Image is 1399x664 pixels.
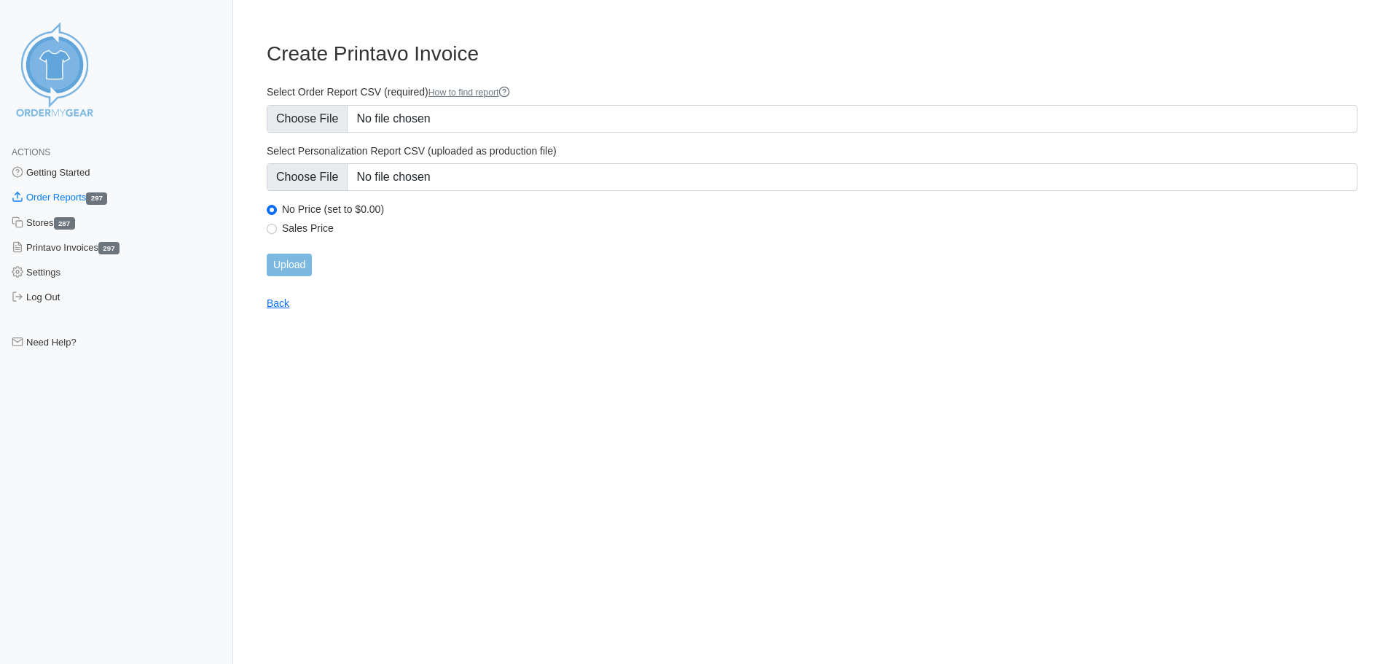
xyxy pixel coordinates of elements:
[282,222,1357,235] label: Sales Price
[267,85,1357,99] label: Select Order Report CSV (required)
[54,217,75,230] span: 287
[267,42,1357,66] h3: Create Printavo Invoice
[267,254,312,276] input: Upload
[267,144,1357,157] label: Select Personalization Report CSV (uploaded as production file)
[98,242,119,254] span: 297
[86,192,107,205] span: 297
[267,297,289,309] a: Back
[12,147,50,157] span: Actions
[282,203,1357,216] label: No Price (set to $0.00)
[428,87,511,98] a: How to find report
